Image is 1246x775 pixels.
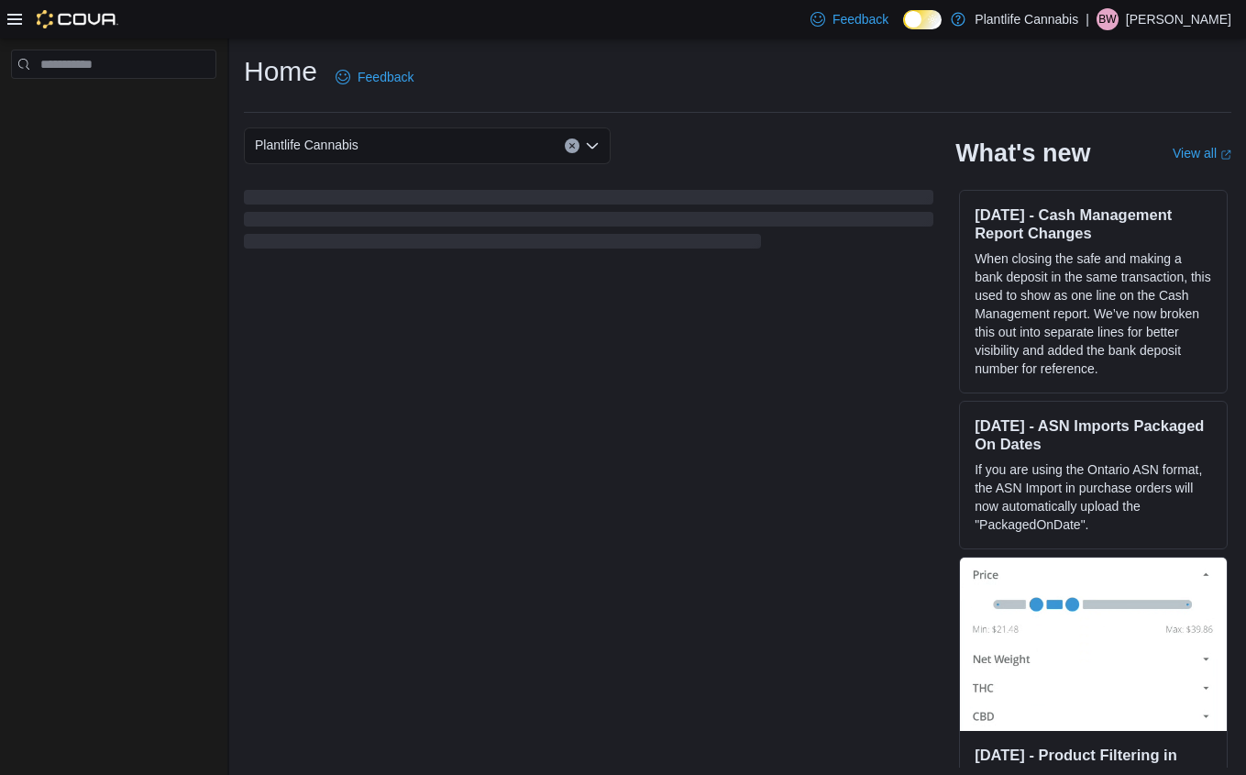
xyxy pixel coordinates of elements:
[1098,8,1116,30] span: BW
[328,59,421,95] a: Feedback
[903,10,942,29] input: Dark Mode
[1173,146,1231,161] a: View allExternal link
[1220,149,1231,161] svg: External link
[975,416,1212,453] h3: [DATE] - ASN Imports Packaged On Dates
[975,205,1212,242] h3: [DATE] - Cash Management Report Changes
[1126,8,1231,30] p: [PERSON_NAME]
[1097,8,1119,30] div: Blair Willaims
[255,134,358,156] span: Plantlife Cannabis
[11,83,216,127] nav: Complex example
[975,8,1078,30] p: Plantlife Cannabis
[37,10,118,28] img: Cova
[903,29,904,30] span: Dark Mode
[975,460,1212,534] p: If you are using the Ontario ASN format, the ASN Import in purchase orders will now automatically...
[955,138,1090,168] h2: What's new
[565,138,579,153] button: Clear input
[244,194,933,252] span: Loading
[1086,8,1089,30] p: |
[833,10,888,28] span: Feedback
[244,53,317,90] h1: Home
[358,68,413,86] span: Feedback
[585,138,600,153] button: Open list of options
[803,1,896,38] a: Feedback
[975,249,1212,378] p: When closing the safe and making a bank deposit in the same transaction, this used to show as one...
